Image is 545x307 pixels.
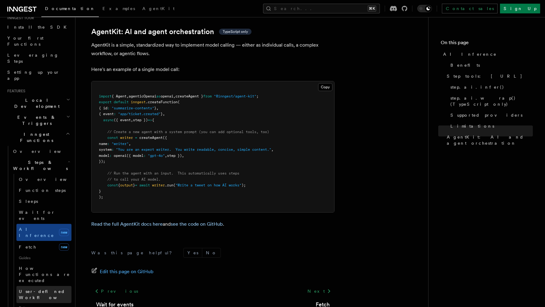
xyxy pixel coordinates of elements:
[5,50,71,67] a: Leveraging Steps
[263,4,380,13] button: Search...⌘K
[91,65,335,74] p: Here's an example of a single model call:
[91,220,335,228] p: and .
[178,100,180,104] span: (
[16,224,71,241] a: AI Inferencenew
[441,39,533,49] h4: On this page
[114,118,131,122] span: ({ event
[256,94,259,98] span: ;
[107,136,118,140] span: const
[16,185,71,196] a: Function steps
[271,147,273,152] span: ,
[184,248,202,257] button: Yes
[156,106,158,110] span: ,
[120,183,133,187] span: output
[146,100,178,104] span: .createFunction
[139,136,163,140] span: createAgent
[45,6,95,11] span: Documentation
[5,97,66,109] span: Local Development
[13,149,76,154] span: Overview
[139,183,150,187] span: await
[165,153,167,158] span: ,
[441,49,533,60] a: AI Inference
[173,94,175,98] span: ,
[91,27,252,36] a: AgentKit: AI and agent orchestrationTypeScript only
[5,95,71,112] button: Local Development
[444,71,533,82] a: Step tools: [URL]
[99,112,114,116] span: { event
[118,112,161,116] span: "app/ticket.created"
[450,95,533,107] span: step.ai.wrap() (TypeScript only)
[304,286,335,297] a: Next
[448,110,533,121] a: Supported providers
[171,221,223,227] a: see the code on GitHub
[19,210,55,221] span: Wait for events
[107,183,118,187] span: const
[144,153,146,158] span: :
[7,25,70,30] span: Install the SDK
[129,142,131,146] span: ,
[11,146,71,157] a: Overview
[99,147,112,152] span: system
[5,114,66,126] span: Events & Triggers
[447,73,522,79] span: Step tools: [URL]
[202,248,220,257] button: No
[417,5,432,12] button: Toggle dark mode
[16,174,71,185] a: Overview
[175,94,203,98] span: createAgent }
[442,4,498,13] a: Contact sales
[448,93,533,110] a: step.ai.wrap() (TypeScript only)
[99,159,105,164] span: });
[448,60,533,71] a: Benefits
[444,132,533,149] a: AgentKit: AI and agent orchestration
[5,89,25,94] span: Features
[133,118,148,122] span: step })
[99,142,107,146] span: name
[443,51,497,57] span: AI Inference
[368,5,376,12] kbd: ⌘K
[19,199,38,204] span: Sleeps
[5,16,34,20] span: Inngest tour
[182,153,184,158] span: ,
[19,289,74,300] span: User-defined Workflows
[450,84,504,90] span: step.ai.infer()
[107,177,161,182] span: // to call your AI model.
[91,250,176,256] p: Was this page helpful?
[116,147,271,152] span: "You are an expert writer. You write readable, concise, simple content."
[118,183,120,187] span: {
[154,106,156,110] span: }
[131,100,146,104] span: inngest
[19,245,36,249] span: Fetch
[109,153,112,158] span: :
[129,94,156,98] span: agenticOpenai
[241,183,246,187] span: );
[11,159,68,171] span: Steps & Workflows
[133,183,135,187] span: }
[102,6,135,11] span: Examples
[500,4,540,13] a: Sign Up
[91,41,335,58] p: AgentKit is a simple, standardized way to implement model calling — either as individual calls, a...
[112,142,129,146] span: "writer"
[114,153,127,158] span: openai
[19,177,82,182] span: Overview
[19,188,66,193] span: Function steps
[161,94,173,98] span: openai
[107,171,239,175] span: // Run the agent with an input. This automatically uses steps
[7,53,59,64] span: Leveraging Steps
[127,94,129,98] span: ,
[120,136,133,140] span: writer
[91,286,141,297] a: Previous
[5,112,71,129] button: Events & Triggers
[114,112,116,116] span: :
[59,229,69,236] span: new
[91,221,163,227] a: Read the full AgentKit docs here
[112,106,154,110] span: "summarize-contents"
[127,153,144,158] span: ({ model
[99,189,101,193] span: }
[448,121,533,132] a: Limitations
[152,183,165,187] span: writer
[165,183,173,187] span: .run
[99,153,109,158] span: model
[203,94,212,98] span: from
[59,243,69,251] span: new
[5,131,66,143] span: Inngest Functions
